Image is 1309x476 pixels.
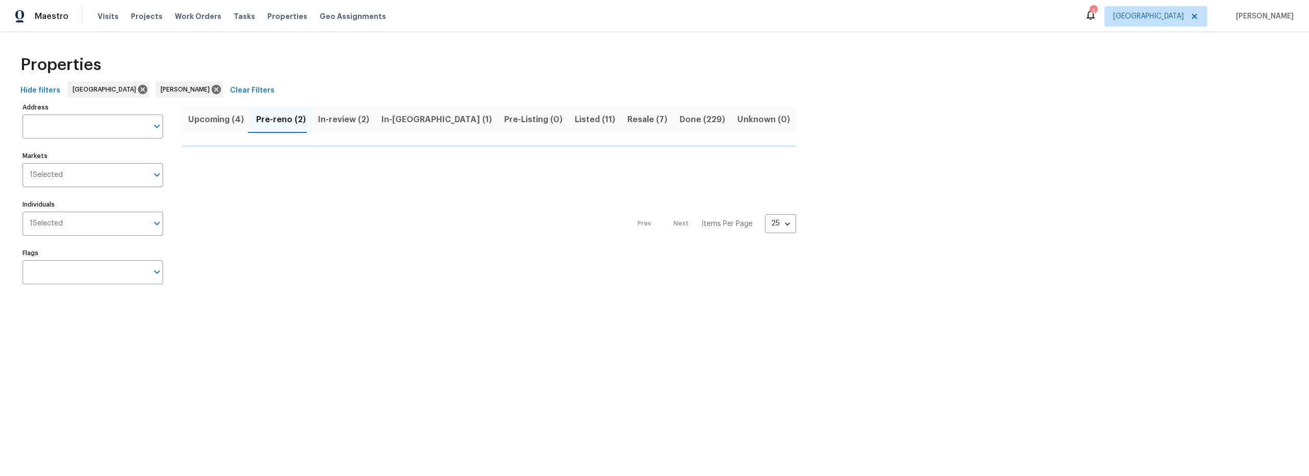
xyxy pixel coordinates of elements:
span: Pre-reno (2) [256,112,306,127]
button: Open [150,119,164,133]
label: Markets [22,153,163,159]
span: [PERSON_NAME] [1232,11,1294,21]
button: Open [150,168,164,182]
p: Items Per Page [702,219,753,229]
button: Clear Filters [226,81,279,100]
span: 1 Selected [30,171,63,179]
button: Open [150,216,164,231]
label: Flags [22,250,163,256]
span: Unknown (0) [737,112,790,127]
span: In-review (2) [318,112,369,127]
label: Individuals [22,201,163,208]
nav: Pagination Navigation [628,153,796,294]
span: Properties [267,11,307,21]
div: 3 [1090,6,1097,16]
span: Projects [131,11,163,21]
span: In-[GEOGRAPHIC_DATA] (1) [381,112,492,127]
span: Resale (7) [627,112,667,127]
button: Open [150,265,164,279]
span: Pre-Listing (0) [504,112,562,127]
span: Work Orders [175,11,221,21]
div: [GEOGRAPHIC_DATA] [67,81,149,98]
span: Listed (11) [575,112,615,127]
span: Visits [98,11,119,21]
label: Address [22,104,163,110]
div: [PERSON_NAME] [155,81,223,98]
span: Geo Assignments [320,11,386,21]
span: Clear Filters [230,84,275,97]
span: [GEOGRAPHIC_DATA] [73,84,140,95]
span: [PERSON_NAME] [161,84,214,95]
button: Hide filters [16,81,64,100]
span: Tasks [234,13,255,20]
span: Maestro [35,11,69,21]
span: Hide filters [20,84,60,97]
span: [GEOGRAPHIC_DATA] [1113,11,1184,21]
span: Properties [20,60,101,70]
span: Done (229) [680,112,725,127]
span: Upcoming (4) [188,112,244,127]
span: 1 Selected [30,219,63,228]
div: 25 [765,210,796,237]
